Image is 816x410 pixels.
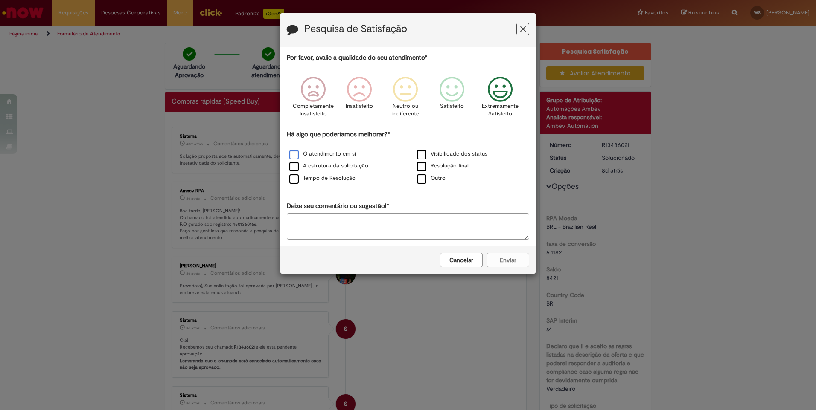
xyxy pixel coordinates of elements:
[430,70,473,129] div: Satisfeito
[287,130,529,185] div: Há algo que poderíamos melhorar?*
[289,150,356,158] label: O atendimento em si
[384,70,427,129] div: Neutro ou indiferente
[390,102,421,118] p: Neutro ou indiferente
[482,102,519,118] p: Extremamente Satisfeito
[293,102,334,118] p: Completamente Insatisfeito
[291,70,335,129] div: Completamente Insatisfeito
[304,23,407,35] label: Pesquisa de Satisfação
[417,174,446,182] label: Outro
[289,174,356,182] label: Tempo de Resolução
[476,70,525,129] div: Extremamente Satisfeito
[287,53,427,62] label: Por favor, avalie a qualidade do seu atendimento*
[289,162,368,170] label: A estrutura da solicitação
[440,102,464,110] p: Satisfeito
[417,150,487,158] label: Visibilidade dos status
[440,253,483,267] button: Cancelar
[417,162,469,170] label: Resolução final
[287,202,389,211] label: Deixe seu comentário ou sugestão!*
[346,102,373,110] p: Insatisfeito
[338,70,381,129] div: Insatisfeito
